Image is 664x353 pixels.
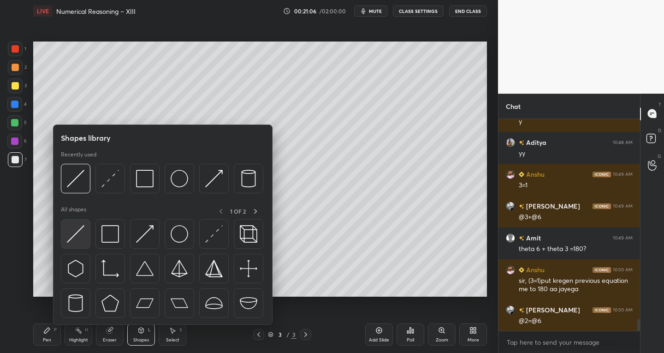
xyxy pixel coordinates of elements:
[407,338,414,342] div: Poll
[369,8,382,14] span: mute
[519,317,633,326] div: @2=@6
[136,294,154,312] img: svg+xml;charset=utf-8,%3Csvg%20xmlns%3D%22http%3A%2F%2Fwww.w3.org%2F2000%2Fsvg%22%20width%3D%2244...
[171,294,188,312] img: svg+xml;charset=utf-8,%3Csvg%20xmlns%3D%22http%3A%2F%2Fwww.w3.org%2F2000%2Fsvg%22%20width%3D%2244...
[506,138,515,147] img: 125d58ed0c034178b52a8a1daf412ec2.jpg
[8,152,27,167] div: 7
[205,260,223,277] img: svg+xml;charset=utf-8,%3Csvg%20xmlns%3D%22http%3A%2F%2Fwww.w3.org%2F2000%2Fsvg%22%20width%3D%2234...
[101,260,119,277] img: svg+xml;charset=utf-8,%3Csvg%20xmlns%3D%22http%3A%2F%2Fwww.w3.org%2F2000%2Fsvg%22%20width%3D%2233...
[61,151,96,158] p: Recently used
[519,117,633,126] div: y
[230,208,246,215] p: 1 OF 2
[524,305,580,315] h6: [PERSON_NAME]
[8,42,26,56] div: 1
[43,338,51,342] div: Pen
[613,267,633,272] div: 10:50 AM
[69,338,88,342] div: Highlight
[171,225,188,243] img: svg+xml;charset=utf-8,%3Csvg%20xmlns%3D%22http%3A%2F%2Fwww.w3.org%2F2000%2Fsvg%22%20width%3D%2236...
[436,338,448,342] div: Zoom
[8,78,27,93] div: 3
[171,260,188,277] img: svg+xml;charset=utf-8,%3Csvg%20xmlns%3D%22http%3A%2F%2Fwww.w3.org%2F2000%2Fsvg%22%20width%3D%2234...
[103,338,117,342] div: Eraser
[524,169,545,179] h6: Anshu
[67,170,84,187] img: svg+xml;charset=utf-8,%3Csvg%20xmlns%3D%22http%3A%2F%2Fwww.w3.org%2F2000%2Fsvg%22%20width%3D%2230...
[67,294,84,312] img: svg+xml;charset=utf-8,%3Csvg%20xmlns%3D%22http%3A%2F%2Fwww.w3.org%2F2000%2Fsvg%22%20width%3D%2228...
[393,6,444,17] button: CLASS SETTINGS
[101,225,119,243] img: svg+xml;charset=utf-8,%3Csvg%20xmlns%3D%22http%3A%2F%2Fwww.w3.org%2F2000%2Fsvg%22%20width%3D%2234...
[519,213,633,222] div: @3+@6
[133,338,149,342] div: Shapes
[101,170,119,187] img: svg+xml;charset=utf-8,%3Csvg%20xmlns%3D%22http%3A%2F%2Fwww.w3.org%2F2000%2Fsvg%22%20width%3D%2230...
[171,170,188,187] img: svg+xml;charset=utf-8,%3Csvg%20xmlns%3D%22http%3A%2F%2Fwww.w3.org%2F2000%2Fsvg%22%20width%3D%2236...
[354,6,387,17] button: mute
[519,308,524,313] img: no-rating-badge.077c3623.svg
[101,294,119,312] img: svg+xml;charset=utf-8,%3Csvg%20xmlns%3D%22http%3A%2F%2Fwww.w3.org%2F2000%2Fsvg%22%20width%3D%2234...
[468,338,479,342] div: More
[136,260,154,277] img: svg+xml;charset=utf-8,%3Csvg%20xmlns%3D%22http%3A%2F%2Fwww.w3.org%2F2000%2Fsvg%22%20width%3D%2238...
[498,94,528,119] p: Chat
[85,328,88,332] div: H
[179,328,182,332] div: S
[658,101,661,108] p: T
[286,332,289,337] div: /
[613,307,633,312] div: 10:50 AM
[56,7,136,16] h4: Numerical Reasoning – XIII
[524,265,545,275] h6: Anshu
[519,140,524,145] img: no-rating-badge.077c3623.svg
[498,119,640,331] div: grid
[7,134,27,149] div: 6
[613,235,633,240] div: 10:49 AM
[291,330,296,339] div: 3
[506,233,515,242] img: default.png
[67,260,84,277] img: svg+xml;charset=utf-8,%3Csvg%20xmlns%3D%22http%3A%2F%2Fwww.w3.org%2F2000%2Fsvg%22%20width%3D%2230...
[506,305,515,314] img: b04e346670074ac0831d2595b757635c.jpg
[449,6,487,17] button: End Class
[205,225,223,243] img: svg+xml;charset=utf-8,%3Csvg%20xmlns%3D%22http%3A%2F%2Fwww.w3.org%2F2000%2Fsvg%22%20width%3D%2230...
[61,206,86,217] p: All shapes
[519,236,524,241] img: no-rating-badge.077c3623.svg
[506,169,515,179] img: 785525d35f8f434088e19bcf4eb51d34.jpg
[593,307,611,312] img: iconic-dark.1390631f.png
[240,294,257,312] img: svg+xml;charset=utf-8,%3Csvg%20xmlns%3D%22http%3A%2F%2Fwww.w3.org%2F2000%2Fsvg%22%20width%3D%2238...
[54,328,57,332] div: P
[240,260,257,277] img: svg+xml;charset=utf-8,%3Csvg%20xmlns%3D%22http%3A%2F%2Fwww.w3.org%2F2000%2Fsvg%22%20width%3D%2240...
[613,203,633,209] div: 10:49 AM
[593,267,611,272] img: iconic-dark.1390631f.png
[148,328,151,332] div: L
[613,139,633,145] div: 10:48 AM
[506,265,515,274] img: 785525d35f8f434088e19bcf4eb51d34.jpg
[519,267,524,273] img: Learner_Badge_beginner_1_8b307cf2a0.svg
[7,97,27,112] div: 4
[205,294,223,312] img: svg+xml;charset=utf-8,%3Csvg%20xmlns%3D%22http%3A%2F%2Fwww.w3.org%2F2000%2Fsvg%22%20width%3D%2238...
[593,203,611,209] img: iconic-dark.1390631f.png
[519,245,633,254] div: theta 6 + theta 3 =180?
[524,138,546,147] h6: Aditya
[519,172,524,177] img: Learner_Badge_beginner_1_8b307cf2a0.svg
[33,6,53,17] div: LIVE
[166,338,179,342] div: Select
[613,171,633,177] div: 10:49 AM
[519,276,633,294] div: sir, (3=1)put kregen previous equation me to 180 aa jayega
[7,115,27,130] div: 5
[240,225,257,243] img: svg+xml;charset=utf-8,%3Csvg%20xmlns%3D%22http%3A%2F%2Fwww.w3.org%2F2000%2Fsvg%22%20width%3D%2235...
[519,149,633,158] div: yy
[61,132,111,144] h5: Shapes library
[593,171,611,177] img: iconic-dark.1390631f.png
[658,127,661,134] p: D
[524,201,580,211] h6: [PERSON_NAME]
[136,225,154,243] img: svg+xml;charset=utf-8,%3Csvg%20xmlns%3D%22http%3A%2F%2Fwww.w3.org%2F2000%2Fsvg%22%20width%3D%2230...
[658,153,661,160] p: G
[506,201,515,210] img: b04e346670074ac0831d2595b757635c.jpg
[205,170,223,187] img: svg+xml;charset=utf-8,%3Csvg%20xmlns%3D%22http%3A%2F%2Fwww.w3.org%2F2000%2Fsvg%22%20width%3D%2230...
[519,181,633,190] div: 3=1
[275,332,285,337] div: 3
[67,225,84,243] img: svg+xml;charset=utf-8,%3Csvg%20xmlns%3D%22http%3A%2F%2Fwww.w3.org%2F2000%2Fsvg%22%20width%3D%2230...
[136,170,154,187] img: svg+xml;charset=utf-8,%3Csvg%20xmlns%3D%22http%3A%2F%2Fwww.w3.org%2F2000%2Fsvg%22%20width%3D%2234...
[240,170,257,187] img: svg+xml;charset=utf-8,%3Csvg%20xmlns%3D%22http%3A%2F%2Fwww.w3.org%2F2000%2Fsvg%22%20width%3D%2228...
[524,233,541,243] h6: Amit
[369,338,389,342] div: Add Slide
[8,60,27,75] div: 2
[519,204,524,209] img: no-rating-badge.077c3623.svg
